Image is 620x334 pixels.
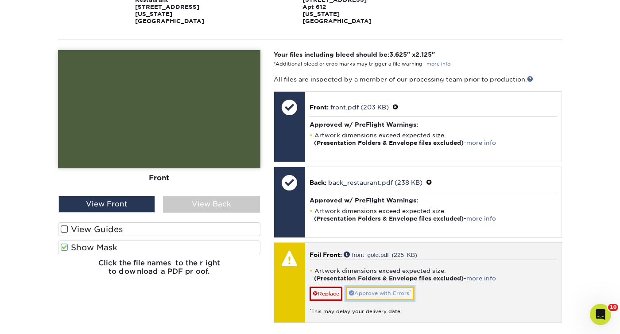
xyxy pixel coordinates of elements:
[58,259,260,283] h6: Click the file names to the right to download a PDF proof.
[346,287,414,300] a: Approve with Errors*
[590,304,611,325] iframe: Intercom live chat
[310,287,342,301] a: Replace
[310,121,557,128] h4: Approved w/ PreFlight Warnings:
[330,104,389,111] a: front.pdf (203 KB)
[314,215,464,222] strong: (Presentation Folders & Envelope files excluded)
[310,251,342,258] span: Foil Front:
[608,304,618,311] span: 10
[163,196,260,213] div: View Back
[328,179,422,186] a: back_restaurant.pdf (238 KB)
[310,197,557,204] h4: Approved w/ PreFlight Warnings:
[310,301,557,315] div: This may delay your delivery date!
[466,215,496,222] a: more info
[310,132,557,147] li: Artwork dimensions exceed expected size. -
[58,196,155,213] div: View Front
[58,241,260,254] label: Show Mask
[344,251,417,257] a: front_gold.pdf (225 KB)
[58,168,260,188] div: Front
[314,140,464,146] strong: (Presentation Folders & Envelope files excluded)
[58,222,260,236] label: View Guides
[466,275,496,282] a: more info
[314,275,464,282] strong: (Presentation Folders & Envelope files excluded)
[274,75,562,84] p: All files are inspected by a member of our processing team prior to production.
[310,179,326,186] span: Back:
[274,51,435,58] strong: Your files including bleed should be: " x "
[274,61,450,67] small: *Additional bleed or crop marks may trigger a file warning –
[466,140,496,146] a: more info
[389,51,407,58] span: 3.625
[310,104,329,111] span: Front:
[426,61,450,67] a: more info
[310,267,557,282] li: Artwork dimensions exceed expected size. -
[310,207,557,222] li: Artwork dimensions exceed expected size. -
[415,51,432,58] span: 2.125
